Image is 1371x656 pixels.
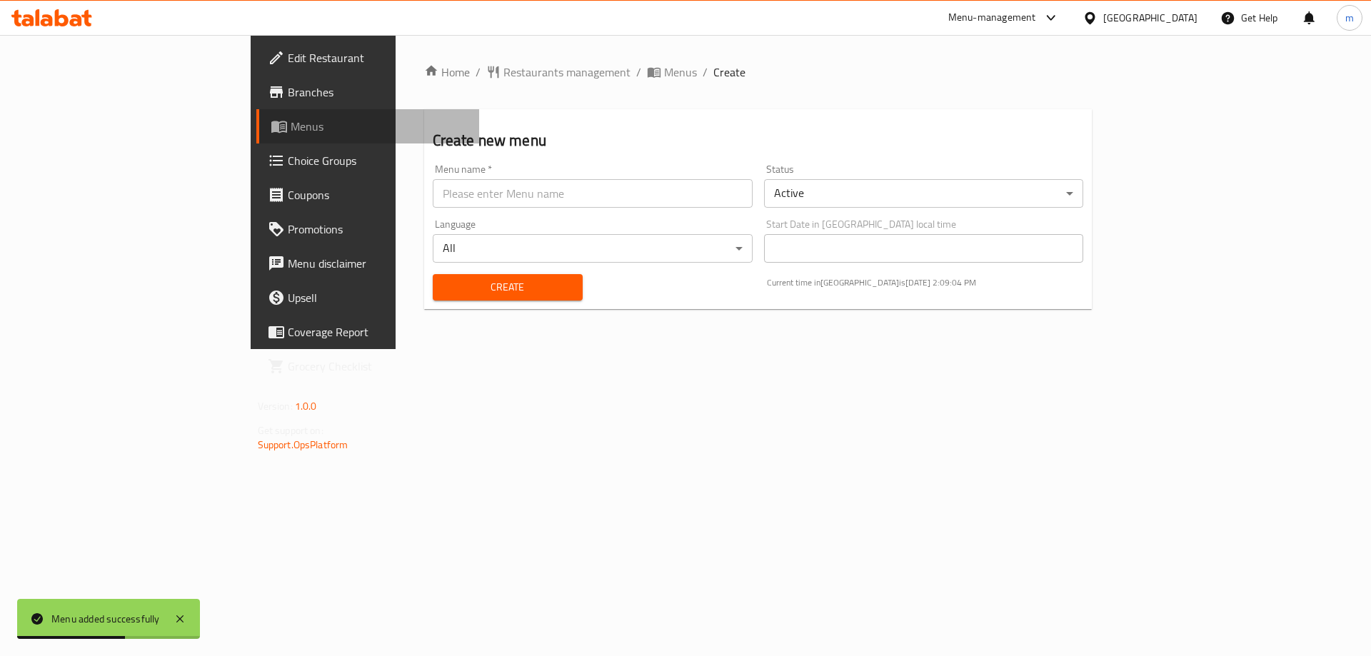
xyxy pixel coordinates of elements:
span: Edit Restaurant [288,49,468,66]
p: Current time in [GEOGRAPHIC_DATA] is [DATE] 2:09:04 PM [767,276,1084,289]
h2: Create new menu [433,130,1084,151]
span: Menus [664,64,697,81]
span: Create [444,278,571,296]
span: Get support on: [258,421,323,440]
span: Choice Groups [288,152,468,169]
nav: breadcrumb [424,64,1093,81]
span: m [1345,10,1354,26]
a: Coverage Report [256,315,480,349]
span: 1.0.0 [295,397,317,415]
a: Support.OpsPlatform [258,435,348,454]
span: Version: [258,397,293,415]
span: Restaurants management [503,64,631,81]
span: Grocery Checklist [288,358,468,375]
a: Promotions [256,212,480,246]
a: Coupons [256,178,480,212]
span: Menu disclaimer [288,255,468,272]
a: Menus [647,64,697,81]
div: Menu-management [948,9,1036,26]
span: Promotions [288,221,468,238]
div: Menu added successfully [51,611,160,627]
span: Coverage Report [288,323,468,340]
a: Choice Groups [256,143,480,178]
div: Active [764,179,1084,208]
li: / [703,64,708,81]
a: Edit Restaurant [256,41,480,75]
a: Menu disclaimer [256,246,480,281]
input: Please enter Menu name [433,179,753,208]
span: Upsell [288,289,468,306]
div: [GEOGRAPHIC_DATA] [1103,10,1197,26]
span: Menus [291,118,468,135]
a: Grocery Checklist [256,349,480,383]
a: Upsell [256,281,480,315]
a: Branches [256,75,480,109]
a: Menus [256,109,480,143]
a: Restaurants management [486,64,631,81]
span: Create [713,64,745,81]
button: Create [433,274,583,301]
div: All [433,234,753,263]
span: Coupons [288,186,468,203]
span: Branches [288,84,468,101]
li: / [636,64,641,81]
